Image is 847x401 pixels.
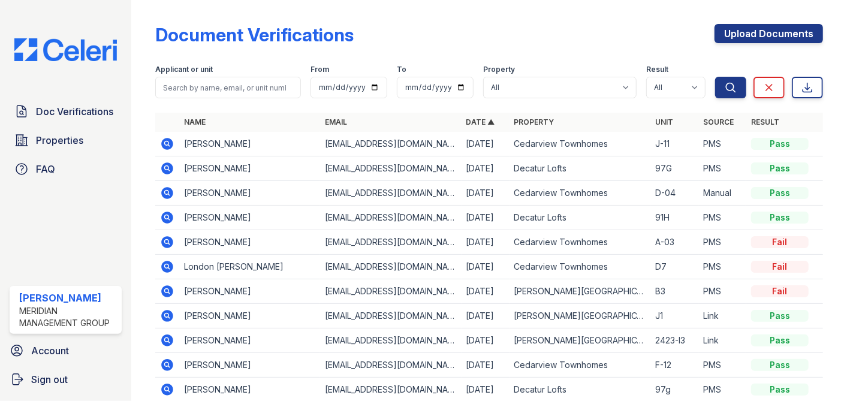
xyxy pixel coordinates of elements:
[320,132,461,156] td: [EMAIL_ADDRESS][DOMAIN_NAME]
[462,255,510,279] td: [DATE]
[462,181,510,206] td: [DATE]
[510,181,650,206] td: Cedarview Townhomes
[462,304,510,328] td: [DATE]
[751,117,779,126] a: Result
[510,304,650,328] td: [PERSON_NAME][GEOGRAPHIC_DATA]
[31,343,69,358] span: Account
[698,279,746,304] td: PMS
[462,353,510,378] td: [DATE]
[5,38,126,61] img: CE_Logo_Blue-a8612792a0a2168367f1c8372b55b34899dd931a85d93a1a3d3e32e68fde9ad4.png
[179,230,320,255] td: [PERSON_NAME]
[698,181,746,206] td: Manual
[510,255,650,279] td: Cedarview Townhomes
[655,117,673,126] a: Unit
[320,279,461,304] td: [EMAIL_ADDRESS][DOMAIN_NAME]
[698,353,746,378] td: PMS
[320,328,461,353] td: [EMAIL_ADDRESS][DOMAIN_NAME]
[751,138,809,150] div: Pass
[510,206,650,230] td: Decatur Lofts
[751,187,809,199] div: Pass
[703,117,734,126] a: Source
[510,156,650,181] td: Decatur Lofts
[510,279,650,304] td: [PERSON_NAME][GEOGRAPHIC_DATA]
[751,285,809,297] div: Fail
[155,77,301,98] input: Search by name, email, or unit number
[5,367,126,391] a: Sign out
[751,261,809,273] div: Fail
[36,104,113,119] span: Doc Verifications
[179,255,320,279] td: London [PERSON_NAME]
[311,65,329,74] label: From
[650,353,698,378] td: F-12
[31,372,68,387] span: Sign out
[462,132,510,156] td: [DATE]
[510,353,650,378] td: Cedarview Townhomes
[397,65,406,74] label: To
[320,181,461,206] td: [EMAIL_ADDRESS][DOMAIN_NAME]
[715,24,823,43] a: Upload Documents
[751,236,809,248] div: Fail
[698,132,746,156] td: PMS
[466,117,495,126] a: Date ▲
[36,162,55,176] span: FAQ
[5,339,126,363] a: Account
[650,328,698,353] td: 2423-I3
[462,156,510,181] td: [DATE]
[650,230,698,255] td: A-03
[751,212,809,224] div: Pass
[179,206,320,230] td: [PERSON_NAME]
[320,255,461,279] td: [EMAIL_ADDRESS][DOMAIN_NAME]
[179,304,320,328] td: [PERSON_NAME]
[462,230,510,255] td: [DATE]
[650,132,698,156] td: J-11
[320,353,461,378] td: [EMAIL_ADDRESS][DOMAIN_NAME]
[179,353,320,378] td: [PERSON_NAME]
[10,100,122,123] a: Doc Verifications
[36,133,83,147] span: Properties
[698,230,746,255] td: PMS
[751,334,809,346] div: Pass
[751,384,809,396] div: Pass
[184,117,206,126] a: Name
[510,230,650,255] td: Cedarview Townhomes
[483,65,515,74] label: Property
[462,279,510,304] td: [DATE]
[155,24,354,46] div: Document Verifications
[155,65,213,74] label: Applicant or unit
[646,65,668,74] label: Result
[650,304,698,328] td: J1
[320,156,461,181] td: [EMAIL_ADDRESS][DOMAIN_NAME]
[462,328,510,353] td: [DATE]
[179,132,320,156] td: [PERSON_NAME]
[179,156,320,181] td: [PERSON_NAME]
[698,206,746,230] td: PMS
[751,310,809,322] div: Pass
[650,181,698,206] td: D-04
[179,279,320,304] td: [PERSON_NAME]
[179,181,320,206] td: [PERSON_NAME]
[698,328,746,353] td: Link
[19,291,117,305] div: [PERSON_NAME]
[320,304,461,328] td: [EMAIL_ADDRESS][DOMAIN_NAME]
[650,279,698,304] td: B3
[650,255,698,279] td: D7
[325,117,347,126] a: Email
[462,206,510,230] td: [DATE]
[179,328,320,353] td: [PERSON_NAME]
[650,206,698,230] td: 91H
[751,359,809,371] div: Pass
[510,328,650,353] td: [PERSON_NAME][GEOGRAPHIC_DATA]
[698,156,746,181] td: PMS
[10,128,122,152] a: Properties
[698,304,746,328] td: Link
[514,117,554,126] a: Property
[320,230,461,255] td: [EMAIL_ADDRESS][DOMAIN_NAME]
[320,206,461,230] td: [EMAIL_ADDRESS][DOMAIN_NAME]
[751,162,809,174] div: Pass
[510,132,650,156] td: Cedarview Townhomes
[650,156,698,181] td: 97G
[10,157,122,181] a: FAQ
[19,305,117,329] div: Meridian Management Group
[698,255,746,279] td: PMS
